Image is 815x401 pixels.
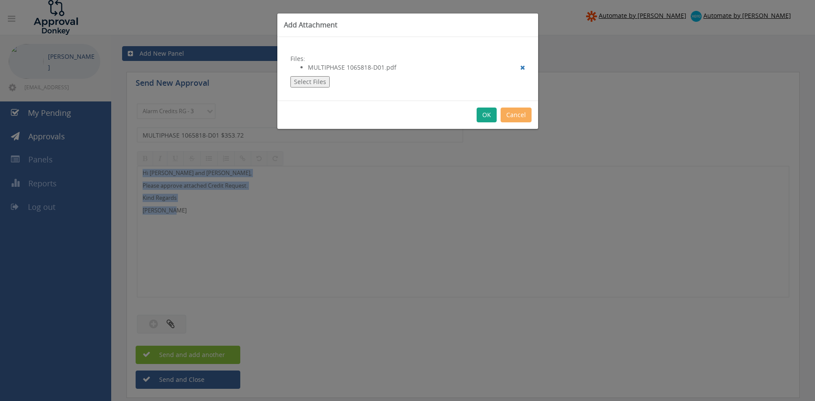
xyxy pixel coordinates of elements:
[284,20,532,30] h3: Add Attachment
[501,108,532,122] button: Cancel
[477,108,497,122] button: OK
[290,76,330,88] button: Select Files
[308,63,525,72] li: MULTIPHASE 1065818-D01.pdf
[277,37,538,101] div: Files:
